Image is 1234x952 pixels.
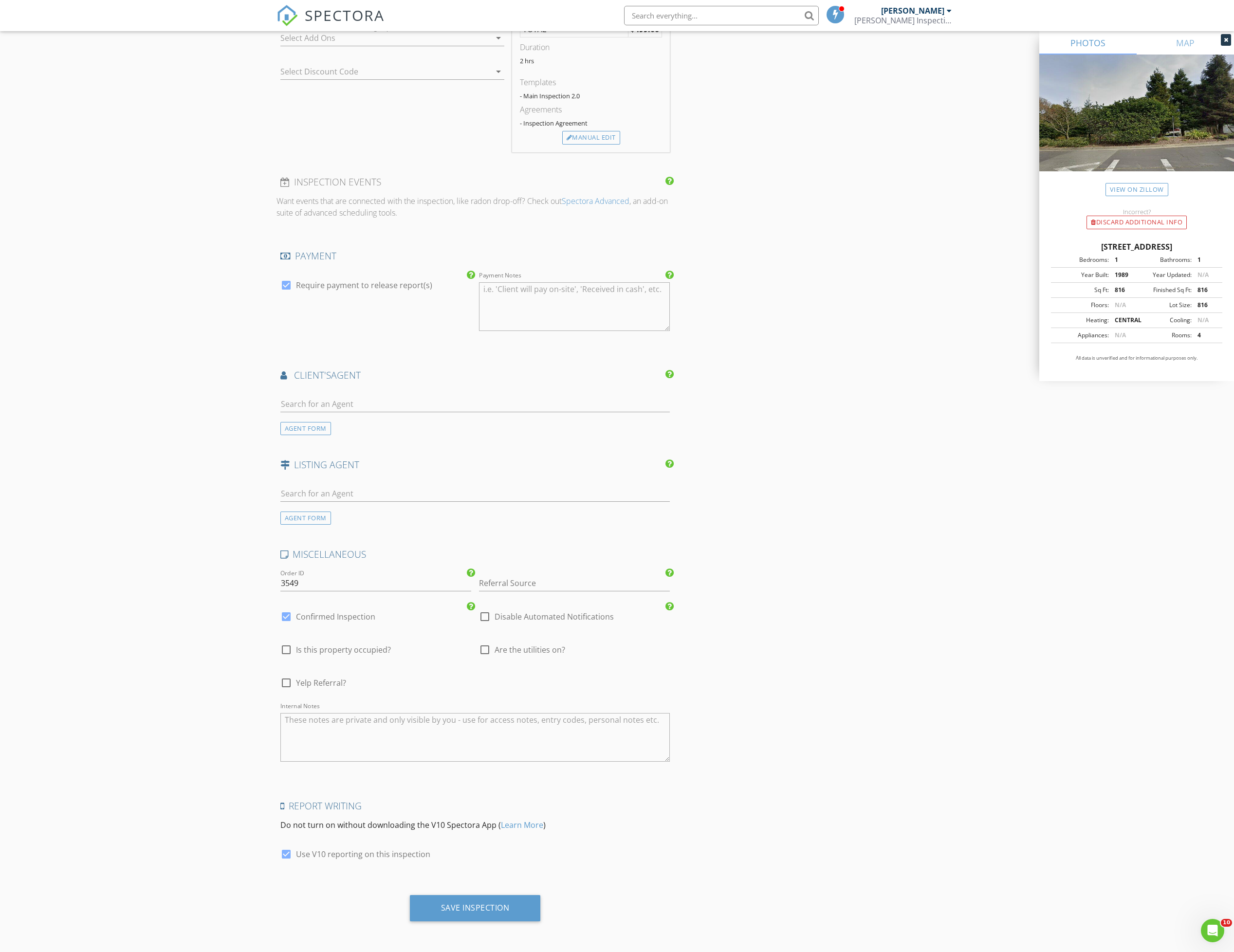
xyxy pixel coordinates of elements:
h4: MISCELLANEOUS [280,548,670,561]
h4: Report Writing [280,800,670,812]
i: arrow_drop_down [493,66,504,77]
div: 1 [1109,256,1137,264]
div: Duration [520,41,662,53]
div: Incorrect? [1039,208,1234,216]
div: Ramey's Inspection Services LLC [854,16,952,25]
h4: AGENT [280,369,670,382]
iframe: Intercom live chat [1201,919,1224,942]
span: N/A [1115,301,1126,309]
span: Yelp Referral? [296,678,346,688]
span: SPECTORA [305,5,385,25]
div: Heating: [1054,316,1109,325]
div: Agreements [520,104,662,115]
img: The Best Home Inspection Software - Spectora [276,5,298,26]
label: Use V10 reporting on this inspection [296,849,430,859]
h4: INSPECTION EVENTS [280,176,670,188]
div: Cooling: [1137,316,1192,325]
div: 1989 [1109,271,1137,279]
div: - Inspection Agreement [520,119,662,127]
div: Bedrooms: [1054,256,1109,264]
div: Lot Size: [1137,301,1192,310]
a: View on Zillow [1105,183,1168,196]
label: Disable Automated Notifications [495,612,614,622]
div: Rooms: [1137,331,1192,340]
p: Do not turn on without downloading the V10 Spectora App ( ) [280,819,670,831]
div: Manual Edit [562,131,620,145]
div: Floors: [1054,301,1109,310]
input: Referral Source [479,575,670,591]
div: Finished Sq Ft: [1137,286,1192,294]
div: Templates [520,76,662,88]
a: Spectora Advanced [562,196,629,206]
span: Are the utilities on? [495,645,565,655]
div: Year Built: [1054,271,1109,279]
div: AGENT FORM [280,422,331,435]
div: CENTRAL [1109,316,1137,325]
i: arrow_drop_down [493,32,504,44]
div: 816 [1109,286,1137,294]
textarea: Internal Notes [280,713,670,762]
input: Search for an Agent [280,396,670,412]
a: Learn More [501,820,543,830]
p: All data is unverified and for informational purposes only. [1051,355,1222,362]
span: N/A [1197,271,1209,279]
div: 1 [1192,256,1219,264]
div: 816 [1192,301,1219,310]
a: SPECTORA [276,13,385,34]
h4: LISTING AGENT [280,458,670,471]
span: Is this property occupied? [296,645,391,655]
h4: PAYMENT [280,250,670,262]
div: [STREET_ADDRESS] [1051,241,1222,253]
div: Save Inspection [441,903,510,913]
div: AGENT FORM [280,512,331,525]
a: MAP [1137,31,1234,55]
div: Bathrooms: [1137,256,1192,264]
span: 10 [1221,919,1232,927]
input: Search for an Agent [280,486,670,502]
div: [PERSON_NAME] [881,6,944,16]
div: Appliances: [1054,331,1109,340]
span: N/A [1115,331,1126,339]
span: N/A [1197,316,1209,324]
input: Search everything... [624,6,819,25]
img: streetview [1039,55,1234,195]
div: 816 [1192,286,1219,294]
div: 4 [1192,331,1219,340]
p: Want events that are connected with the inspection, like radon drop-off? Check out , an add-on su... [276,195,674,219]
div: Year Updated: [1137,271,1192,279]
div: - Main Inspection 2.0 [520,92,662,100]
label: Confirmed Inspection [296,612,375,622]
div: Sq Ft: [1054,286,1109,294]
p: 2 hrs [520,57,662,65]
div: Discard Additional info [1087,216,1187,229]
label: Require payment to release report(s) [296,280,432,290]
a: PHOTOS [1039,31,1137,55]
span: client's [294,368,331,382]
